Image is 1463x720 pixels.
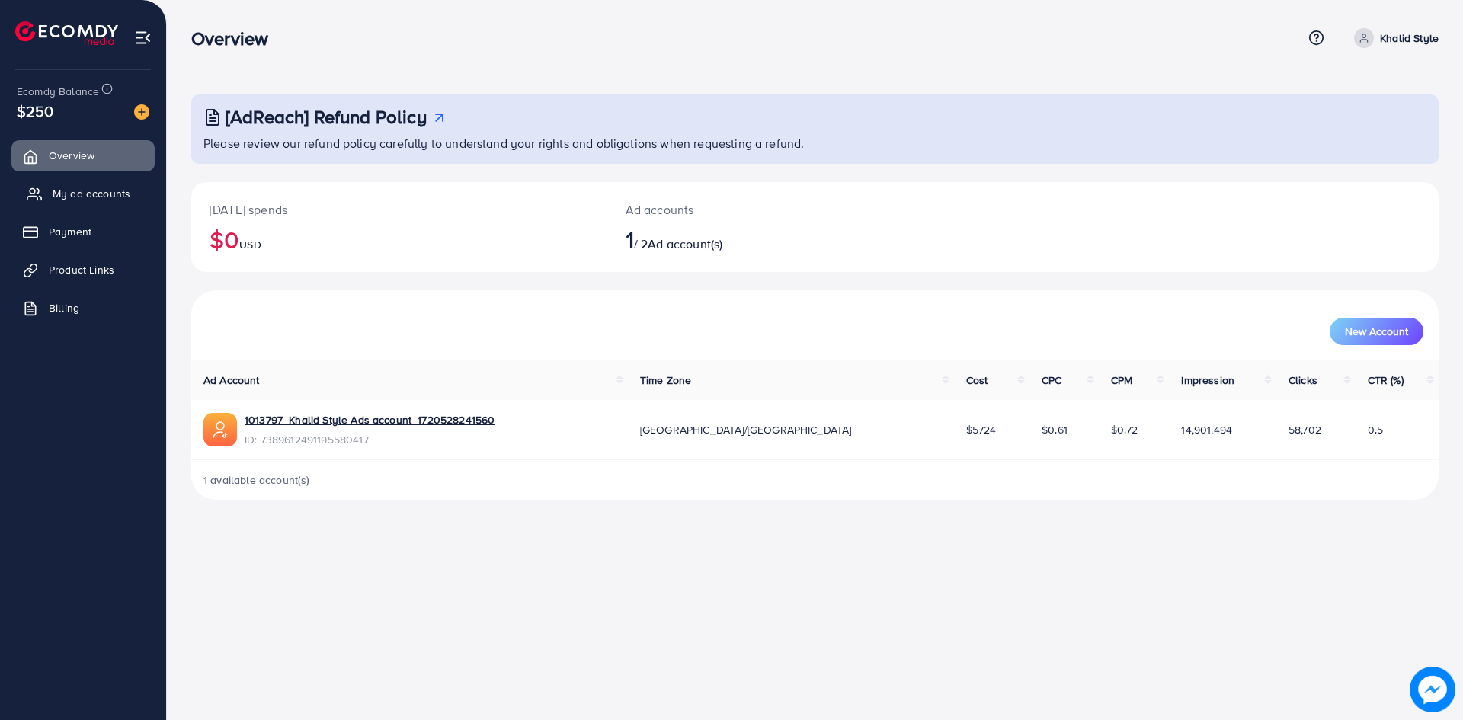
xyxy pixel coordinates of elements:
[226,106,427,128] h3: [AdReach] Refund Policy
[15,21,118,45] img: logo
[626,200,901,219] p: Ad accounts
[626,225,901,254] h2: / 2
[210,225,589,254] h2: $0
[11,216,155,247] a: Payment
[640,422,852,437] span: [GEOGRAPHIC_DATA]/[GEOGRAPHIC_DATA]
[1380,29,1439,47] p: Khalid Style
[1368,422,1383,437] span: 0.5
[245,432,495,447] span: ID: 7389612491195580417
[11,254,155,285] a: Product Links
[1410,667,1455,712] img: image
[203,472,310,488] span: 1 available account(s)
[17,84,99,99] span: Ecomdy Balance
[17,100,54,122] span: $250
[11,293,155,323] a: Billing
[53,186,130,201] span: My ad accounts
[1289,373,1317,388] span: Clicks
[1368,373,1404,388] span: CTR (%)
[1289,422,1321,437] span: 58,702
[203,134,1429,152] p: Please review our refund policy carefully to understand your rights and obligations when requesti...
[626,222,634,257] span: 1
[1181,422,1232,437] span: 14,901,494
[134,104,149,120] img: image
[1111,373,1132,388] span: CPM
[11,140,155,171] a: Overview
[203,413,237,446] img: ic-ads-acc.e4c84228.svg
[648,235,722,252] span: Ad account(s)
[49,300,79,315] span: Billing
[966,373,988,388] span: Cost
[49,224,91,239] span: Payment
[191,27,280,50] h3: Overview
[1345,326,1408,337] span: New Account
[11,178,155,209] a: My ad accounts
[239,237,261,252] span: USD
[1042,422,1068,437] span: $0.61
[49,262,114,277] span: Product Links
[49,148,94,163] span: Overview
[966,422,997,437] span: $5724
[640,373,691,388] span: Time Zone
[1181,373,1234,388] span: Impression
[134,29,152,46] img: menu
[210,200,589,219] p: [DATE] spends
[1042,373,1061,388] span: CPC
[1111,422,1138,437] span: $0.72
[203,373,260,388] span: Ad Account
[1348,28,1439,48] a: Khalid Style
[1330,318,1423,345] button: New Account
[245,412,495,427] a: 1013797_Khalid Style Ads account_1720528241560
